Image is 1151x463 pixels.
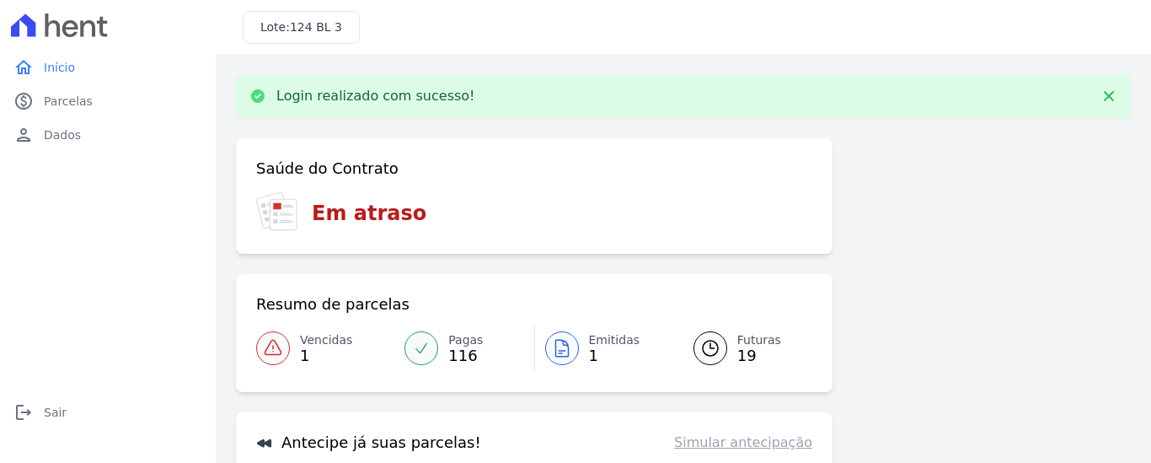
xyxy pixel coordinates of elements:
i: paid [13,91,34,111]
i: home [13,57,34,78]
span: Pagas [448,331,483,349]
a: Pagas 116 [394,325,533,372]
a: logoutSair [7,396,209,429]
a: paidParcelas [7,84,209,118]
h3: Lote: [260,19,342,36]
span: Parcelas [44,93,93,110]
span: Início [44,59,75,76]
a: Vencidas 1 [256,325,394,372]
span: Dados [44,127,81,143]
span: 124 BL 3 [290,20,342,34]
a: Simular antecipação [674,433,812,453]
span: 116 [448,349,483,363]
span: Sair [44,404,67,421]
span: 1 [300,349,352,363]
span: Vencidas [300,331,352,349]
h3: Em atraso [312,198,426,229]
i: person [13,125,34,145]
h3: Saúde do Contrato [256,159,399,179]
span: Emitidas [589,331,640,349]
span: Futuras [737,331,781,349]
a: homeInício [7,51,209,84]
p: Login realizado com sucesso! [276,88,475,105]
span: 1 [589,349,640,363]
span: 19 [737,349,781,363]
h3: Antecipe já suas parcelas! [256,433,481,453]
a: Emitidas 1 [535,325,673,372]
a: personDados [7,118,209,152]
h3: Resumo de parcelas [256,294,410,315]
a: Futuras 19 [673,325,812,372]
i: logout [13,402,34,423]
